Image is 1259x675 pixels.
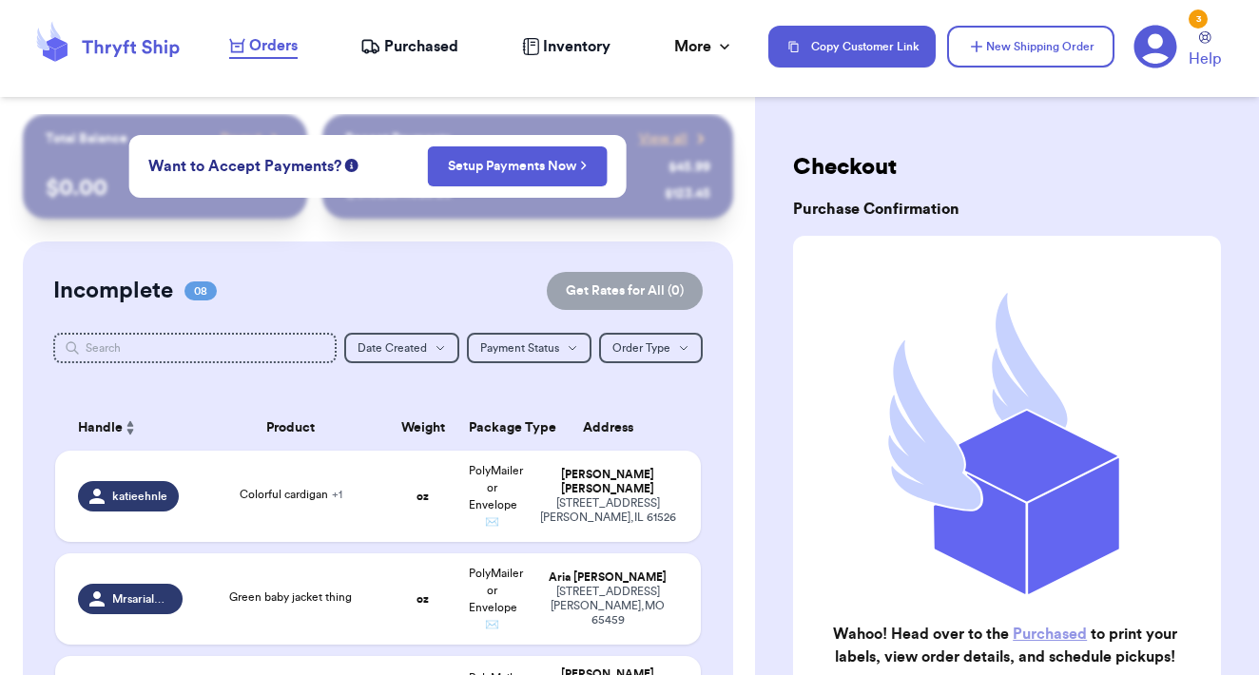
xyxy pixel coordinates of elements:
[148,155,341,178] span: Want to Accept Payments?
[538,468,678,496] div: [PERSON_NAME] [PERSON_NAME]
[674,35,734,58] div: More
[221,129,261,148] span: Payout
[538,496,678,525] div: [STREET_ADDRESS] [PERSON_NAME] , IL 61526
[639,129,710,148] a: View all
[527,405,701,451] th: Address
[112,591,171,607] span: Mrsarialewis
[358,342,427,354] span: Date Created
[480,342,559,354] span: Payment Status
[457,405,527,451] th: Package Type
[194,405,388,451] th: Product
[448,157,588,176] a: Setup Payments Now
[538,570,678,585] div: Aria [PERSON_NAME]
[384,35,458,58] span: Purchased
[123,416,138,439] button: Sort ascending
[547,272,703,310] button: Get Rates for All (0)
[522,35,610,58] a: Inventory
[78,418,123,438] span: Handle
[543,35,610,58] span: Inventory
[345,129,451,148] p: Recent Payments
[344,333,459,363] button: Date Created
[612,342,670,354] span: Order Type
[249,34,298,57] span: Orders
[469,465,523,528] span: PolyMailer or Envelope ✉️
[53,276,173,306] h2: Incomplete
[768,26,936,67] button: Copy Customer Link
[639,129,688,148] span: View all
[46,173,284,203] p: $ 0.00
[793,198,1221,221] h3: Purchase Confirmation
[416,491,429,502] strong: oz
[428,146,608,186] button: Setup Payments Now
[467,333,591,363] button: Payment Status
[1013,627,1087,642] a: Purchased
[538,585,678,627] div: [STREET_ADDRESS] [PERSON_NAME] , MO 65459
[668,158,710,177] div: $ 45.99
[388,405,457,451] th: Weight
[665,184,710,203] div: $ 123.45
[332,489,342,500] span: + 1
[360,35,458,58] a: Purchased
[793,152,1221,183] h2: Checkout
[46,129,127,148] p: Total Balance
[229,591,352,603] span: Green baby jacket thing
[808,623,1202,668] h2: Wahoo! Head over to the to print your labels, view order details, and schedule pickups!
[1133,25,1177,68] a: 3
[53,333,337,363] input: Search
[1189,31,1221,70] a: Help
[112,489,167,504] span: katieehnle
[229,34,298,59] a: Orders
[221,129,284,148] a: Payout
[416,593,429,605] strong: oz
[469,568,523,630] span: PolyMailer or Envelope ✉️
[1189,48,1221,70] span: Help
[240,489,342,500] span: Colorful cardigan
[599,333,703,363] button: Order Type
[947,26,1114,67] button: New Shipping Order
[184,281,217,300] span: 08
[1189,10,1208,29] div: 3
